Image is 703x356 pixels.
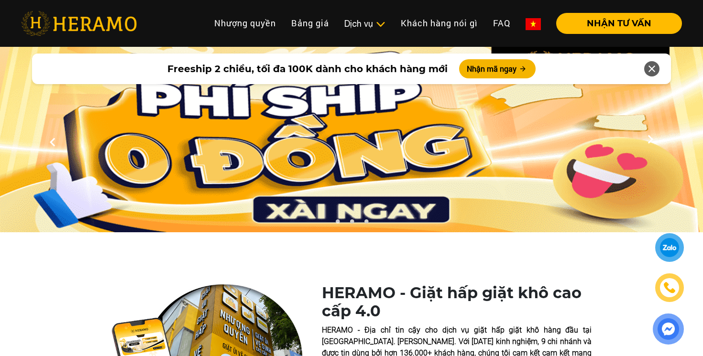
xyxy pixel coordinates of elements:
[526,18,541,30] img: vn-flag.png
[284,13,337,33] a: Bảng giá
[393,13,485,33] a: Khách hàng nói gì
[344,17,385,30] div: Dịch vụ
[485,13,518,33] a: FAQ
[664,282,675,293] img: phone-icon
[361,219,371,228] button: 3
[207,13,284,33] a: Nhượng quyền
[549,19,682,28] a: NHẬN TƯ VẤN
[459,59,536,78] button: Nhận mã ngay
[657,275,682,301] a: phone-icon
[21,11,137,36] img: heramo-logo.png
[375,20,385,29] img: subToggleIcon
[322,284,592,321] h1: HERAMO - Giặt hấp giặt khô cao cấp 4.0
[556,13,682,34] button: NHẬN TƯ VẤN
[167,62,448,76] span: Freeship 2 chiều, tối đa 100K dành cho khách hàng mới
[332,219,342,228] button: 1
[347,219,356,228] button: 2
